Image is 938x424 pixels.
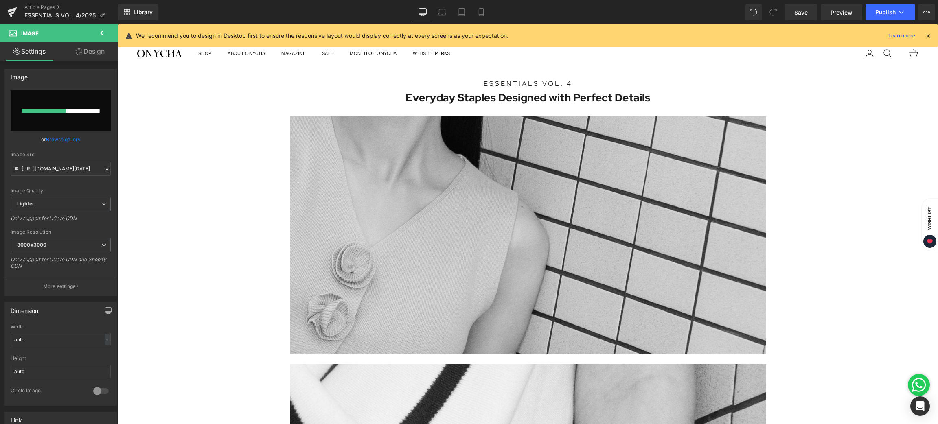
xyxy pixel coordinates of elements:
button: Redo [765,4,781,20]
span: Publish [875,9,896,15]
div: or [11,135,111,144]
a: New Library [118,4,158,20]
p: More settings [43,283,76,290]
button: More settings [5,277,116,296]
div: Width [11,324,111,330]
div: Image Quality [11,188,111,194]
h1: Everyday Staples Designed with Perfect Details [172,65,649,82]
nav: Secondary navigation [747,24,801,34]
h1: ESSENTIALS VOL. 4 [172,54,649,65]
b: Lighter [17,201,34,207]
input: auto [11,333,111,346]
div: - [105,334,110,345]
div: Image [11,69,28,81]
a: Design [61,42,120,61]
div: Only support for UCare CDN and Shopify CDN [11,256,111,275]
a: Tablet [452,4,471,20]
summary: Magazine [164,25,188,33]
b: 3000x3000 [17,242,46,248]
nav: Primary navigation [81,25,731,33]
div: Dimension [11,303,39,314]
span: ESSENTIALS VOL. 4/2025 [24,12,96,19]
button: Undo [745,4,762,20]
a: Desktop [413,4,432,20]
p: We recommend you to design in Desktop first to ensure the responsive layout would display correct... [136,31,508,40]
a: Laptop [432,4,452,20]
input: Link [11,162,111,176]
div: Circle Image [11,387,85,396]
div: Link [11,412,22,424]
span: Save [794,8,808,17]
span: Preview [831,8,853,17]
a: Month of Onycha [232,25,279,33]
button: Publish [866,4,915,20]
div: Image Src [11,152,111,157]
div: Image Resolution [11,229,111,235]
a: Learn more [885,31,918,41]
span: Library [134,9,153,16]
summary: About Onycha [110,25,147,33]
a: Browse gallery [46,132,81,146]
span: Image [21,30,39,37]
a: SALE [204,25,216,33]
a: Article Pages [24,4,118,11]
div: Open Intercom Messenger [910,396,930,416]
p: FREE SHIPPING ALL OVER [GEOGRAPHIC_DATA] [355,4,465,12]
button: More [918,4,935,20]
input: auto [11,365,111,378]
a: Website Perks [295,25,332,33]
a: Mobile [471,4,491,20]
div: Height [11,356,111,361]
summary: Shop [81,25,94,33]
a: Preview [821,4,862,20]
div: Only support for UCare CDN [11,215,111,227]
